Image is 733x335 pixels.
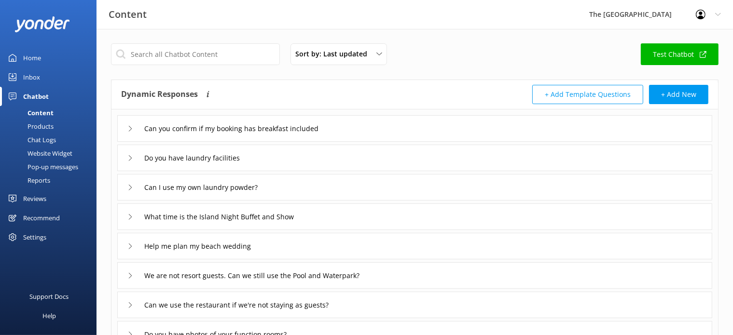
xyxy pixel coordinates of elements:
div: Recommend [23,208,60,228]
div: Website Widget [6,147,72,160]
div: Support Docs [30,287,69,306]
div: Chatbot [23,87,49,106]
div: Home [23,48,41,67]
a: Pop-up messages [6,160,97,174]
div: Inbox [23,67,40,87]
a: Reports [6,174,97,187]
a: Content [6,106,97,120]
div: Products [6,120,54,133]
a: Test Chatbot [641,43,719,65]
div: Chat Logs [6,133,56,147]
button: + Add New [649,85,708,104]
div: Reports [6,174,50,187]
a: Website Widget [6,147,97,160]
div: Reviews [23,189,46,208]
h3: Content [109,7,147,22]
a: Chat Logs [6,133,97,147]
div: Content [6,106,54,120]
a: Products [6,120,97,133]
img: yonder-white-logo.png [14,16,70,32]
div: Pop-up messages [6,160,78,174]
button: + Add Template Questions [532,85,643,104]
h4: Dynamic Responses [121,85,198,104]
div: Help [42,306,56,325]
div: Settings [23,228,46,247]
span: Sort by: Last updated [295,49,373,59]
input: Search all Chatbot Content [111,43,280,65]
